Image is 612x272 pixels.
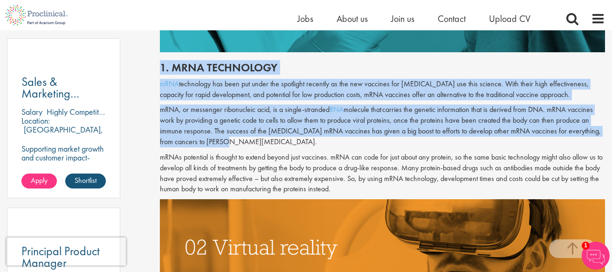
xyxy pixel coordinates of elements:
p: Highly Competitive [47,106,109,117]
p: mRNAs potential is thought to extend beyond just vaccines. mRNA can code for just about any prote... [160,152,605,195]
a: Jobs [297,13,313,25]
a: Sales & Marketing Assistant DACH [21,76,106,99]
span: Location: [21,115,50,126]
span: 1 [582,242,590,250]
span: Sales & Marketing Assistant DACH [21,74,95,113]
a: Join us [391,13,414,25]
a: mRNA [160,79,179,89]
p: [GEOGRAPHIC_DATA], [GEOGRAPHIC_DATA] [21,124,103,144]
a: RNA [330,105,344,114]
a: Principal Product Manager [21,245,106,269]
a: About us [337,13,368,25]
a: Upload CV [489,13,530,25]
a: Contact [438,13,466,25]
p: Supporting market growth and customer impact-driving sales and marketing excellence across DACH i... [21,144,106,197]
span: Apply [31,175,48,185]
span: Salary [21,106,42,117]
p: technology has been put under the spotlight recently as the new vaccines for [MEDICAL_DATA] use t... [160,79,605,100]
a: Shortlist [65,174,106,188]
a: Apply [21,174,57,188]
iframe: reCAPTCHA [7,237,126,265]
p: mRNA, or messenger ribonucleic acid, is a single-stranded molecule that carries the genetic infor... [160,105,605,147]
h2: 1. mRNA technology [160,62,605,74]
img: Chatbot [582,242,610,270]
